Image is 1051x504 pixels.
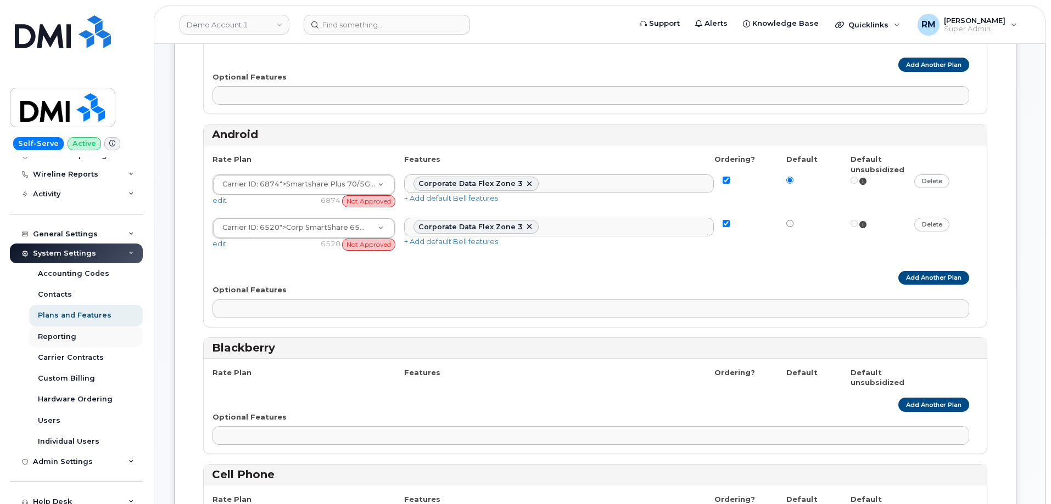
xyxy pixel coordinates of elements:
[786,368,818,377] strong: Default
[714,368,755,377] strong: Ordering?
[851,155,904,174] strong: Default unsubsidized
[342,239,395,251] span: Not Approved
[910,14,1025,36] div: Rachel Miller
[213,72,287,82] label: Optional Features
[914,218,950,231] a: delete
[213,495,251,503] strong: Rate Plan
[851,368,904,387] strong: Default unsubsidized
[213,218,395,238] a: Carrier ID: 6520">Corp SmartShare 65Not Approved
[914,174,950,188] a: delete
[786,155,818,163] strong: Default
[404,155,440,163] strong: Features
[213,196,227,205] a: edit
[705,18,728,29] span: Alerts
[212,341,979,355] h3: Blackberry
[418,179,523,188] span: Corporate Data Flex Zone 3
[944,16,1005,25] span: [PERSON_NAME]
[180,15,289,35] a: Demo Account 1
[404,237,498,246] a: + Add default Bell features
[212,127,979,142] h3: Android
[222,223,279,231] span: Corp SmartShare 65 <span class='badge badge-red'>Not Approved</span> <span class='badge' data-test=
[786,495,818,503] strong: Default
[735,13,826,35] a: Knowledge Base
[222,180,279,189] span: Smartshare Plus 70/5GB <span class='badge badge-red'>Not Approved</span> <span class='badge' data...
[404,495,440,503] strong: Features
[216,222,378,234] span: ">Corp SmartShare 65
[213,175,395,195] a: Carrier ID: 6874">Smartshare Plus 70/5GBNot Approved
[404,368,440,377] strong: Features
[632,13,687,35] a: Support
[921,18,936,31] span: RM
[212,467,979,482] h3: Cell Phone
[898,398,969,411] a: Add Another Plan
[828,14,908,36] div: Quicklinks
[304,15,470,35] input: Find something...
[714,155,755,163] strong: Ordering?
[213,239,227,248] a: edit
[216,179,378,191] span: ">Smartshare Plus 70/5GB
[714,495,755,503] strong: Ordering?
[848,20,888,29] span: Quicklinks
[752,18,819,29] span: Knowledge Base
[418,223,523,231] span: Corporate Data Flex Zone 3
[649,18,680,29] span: Support
[898,271,969,285] a: Add Another Plan
[944,25,1005,33] span: Super Admin
[404,194,498,202] a: + Add default Bell features
[687,13,735,35] a: Alerts
[321,239,340,248] span: 6520
[898,58,969,71] a: Add Another Plan
[213,368,251,377] strong: Rate Plan
[213,412,287,422] label: Optional Features
[321,196,340,205] span: 6874
[213,285,287,295] label: Optional Features
[342,195,395,207] span: Not Approved
[213,155,251,163] strong: Rate Plan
